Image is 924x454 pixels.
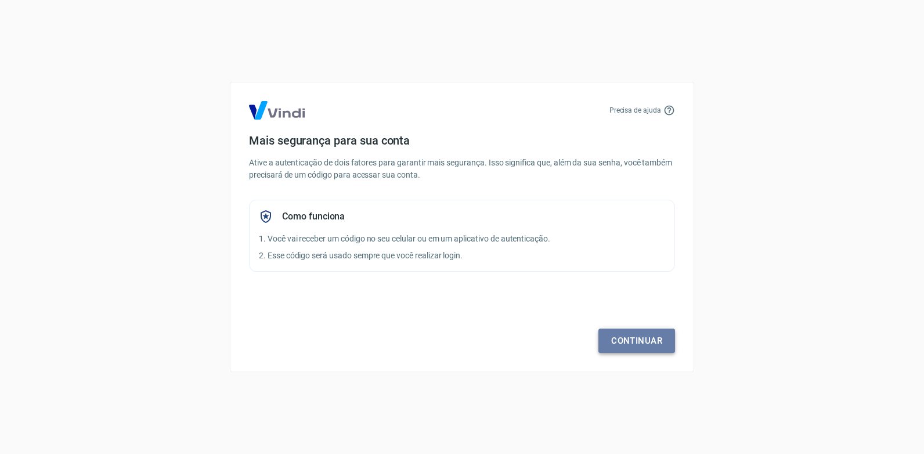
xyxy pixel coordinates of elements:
p: Ative a autenticação de dois fatores para garantir mais segurança. Isso significa que, além da su... [249,157,675,181]
a: Continuar [598,329,675,353]
p: Precisa de ajuda [609,105,661,116]
p: 1. Você vai receber um código no seu celular ou em um aplicativo de autenticação. [259,233,665,245]
h4: Mais segurança para sua conta [249,134,675,147]
h5: Como funciona [282,211,345,222]
img: Logo Vind [249,101,305,120]
p: 2. Esse código será usado sempre que você realizar login. [259,250,665,262]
